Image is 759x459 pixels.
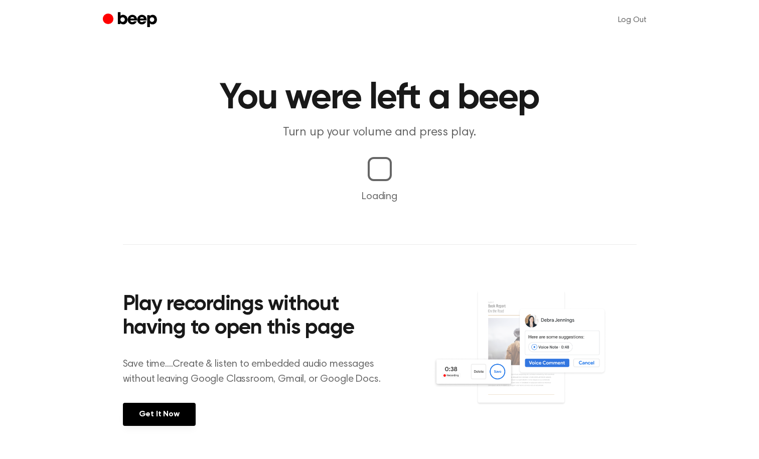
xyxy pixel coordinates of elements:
img: Voice Comments on Docs and Recording Widget [433,290,636,425]
a: Beep [103,11,160,30]
a: Log Out [608,8,657,32]
h2: Play recordings without having to open this page [123,293,393,341]
h1: You were left a beep [123,80,637,116]
p: Save time....Create & listen to embedded audio messages without leaving Google Classroom, Gmail, ... [123,357,393,387]
a: Get It Now [123,403,196,426]
p: Turn up your volume and press play. [187,124,572,141]
p: Loading [12,189,747,204]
